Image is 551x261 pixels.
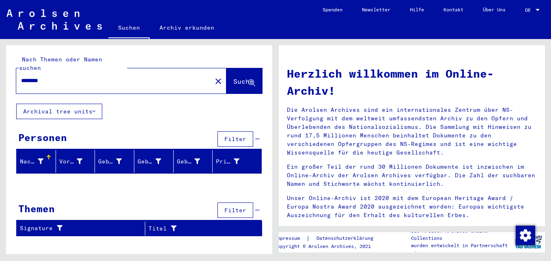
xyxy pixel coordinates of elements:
[6,9,102,30] img: Arolsen_neg.svg
[149,224,242,233] div: Titel
[411,227,512,242] p: Die Arolsen Archives Online-Collections
[18,130,67,145] div: Personen
[213,150,261,173] mat-header-cell: Prisoner #
[174,150,213,173] mat-header-cell: Geburtsdatum
[16,104,102,119] button: Archival tree units
[138,155,173,168] div: Geburt‏
[274,243,383,250] p: Copyright © Arolsen Archives, 2021
[18,201,55,216] div: Themen
[287,163,537,188] p: Ein großer Teil der rund 30 Millionen Dokumente ist inzwischen im Online-Archiv der Arolsen Archi...
[216,155,252,168] div: Prisoner #
[210,73,226,89] button: Clear
[56,150,95,173] mat-header-cell: Vorname
[525,7,534,13] span: DE
[233,77,254,85] span: Suche
[98,155,134,168] div: Geburtsname
[513,232,544,252] img: yv_logo.png
[177,155,213,168] div: Geburtsdatum
[98,157,122,166] div: Geburtsname
[216,157,239,166] div: Prisoner #
[138,157,161,166] div: Geburt‏
[20,222,145,235] div: Signature
[310,234,383,243] a: Datenschutzerklärung
[224,135,246,143] span: Filter
[95,150,134,173] mat-header-cell: Geburtsname
[516,226,535,245] img: Zustimmung ändern
[20,224,135,233] div: Signature
[150,18,224,37] a: Archiv erkunden
[274,234,306,243] a: Impressum
[217,131,253,147] button: Filter
[217,202,253,218] button: Filter
[411,242,512,257] p: wurden entwickelt in Partnerschaft mit
[108,18,150,39] a: Suchen
[224,207,246,214] span: Filter
[17,150,56,173] mat-header-cell: Nachname
[274,234,383,243] div: |
[226,68,262,94] button: Suche
[149,222,252,235] div: Titel
[287,106,537,157] p: Die Arolsen Archives sind ein internationales Zentrum über NS-Verfolgung mit dem weltweit umfasse...
[177,157,200,166] div: Geburtsdatum
[213,76,223,86] mat-icon: close
[59,157,83,166] div: Vorname
[20,157,43,166] div: Nachname
[59,155,95,168] div: Vorname
[287,194,537,220] p: Unser Online-Archiv ist 2020 mit dem European Heritage Award / Europa Nostra Award 2020 ausgezeic...
[134,150,174,173] mat-header-cell: Geburt‏
[287,65,537,99] h1: Herzlich willkommen im Online-Archiv!
[20,155,56,168] div: Nachname
[19,56,102,72] mat-label: Nach Themen oder Namen suchen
